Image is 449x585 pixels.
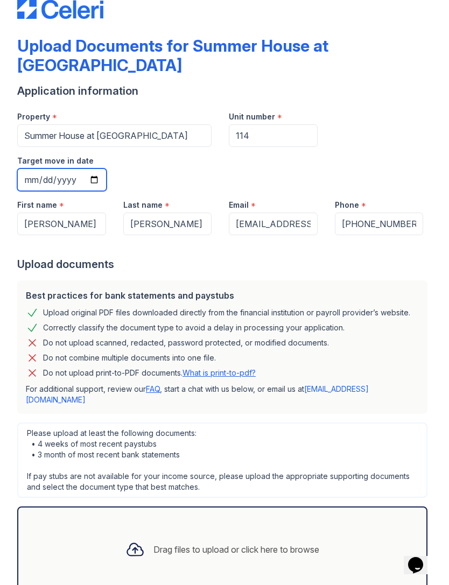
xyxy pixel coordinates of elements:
[43,321,345,334] div: Correctly classify the document type to avoid a delay in processing your application.
[17,83,432,98] div: Application information
[26,384,419,405] p: For additional support, review our , start a chat with us below, or email us at
[229,200,249,210] label: Email
[43,336,329,349] div: Do not upload scanned, redacted, password protected, or modified documents.
[17,36,432,75] div: Upload Documents for Summer House at [GEOGRAPHIC_DATA]
[43,306,410,319] div: Upload original PDF files downloaded directly from the financial institution or payroll provider’...
[17,422,427,498] div: Please upload at least the following documents: • 4 weeks of most recent paystubs • 3 month of mo...
[146,384,160,393] a: FAQ
[43,351,216,364] div: Do not combine multiple documents into one file.
[153,543,319,556] div: Drag files to upload or click here to browse
[183,368,256,377] a: What is print-to-pdf?
[17,200,57,210] label: First name
[229,111,275,122] label: Unit number
[17,156,94,166] label: Target move in date
[123,200,163,210] label: Last name
[26,384,369,404] a: [EMAIL_ADDRESS][DOMAIN_NAME]
[17,111,50,122] label: Property
[335,200,359,210] label: Phone
[43,368,256,378] p: Do not upload print-to-PDF documents.
[26,289,419,302] div: Best practices for bank statements and paystubs
[17,257,432,272] div: Upload documents
[404,542,438,574] iframe: chat widget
